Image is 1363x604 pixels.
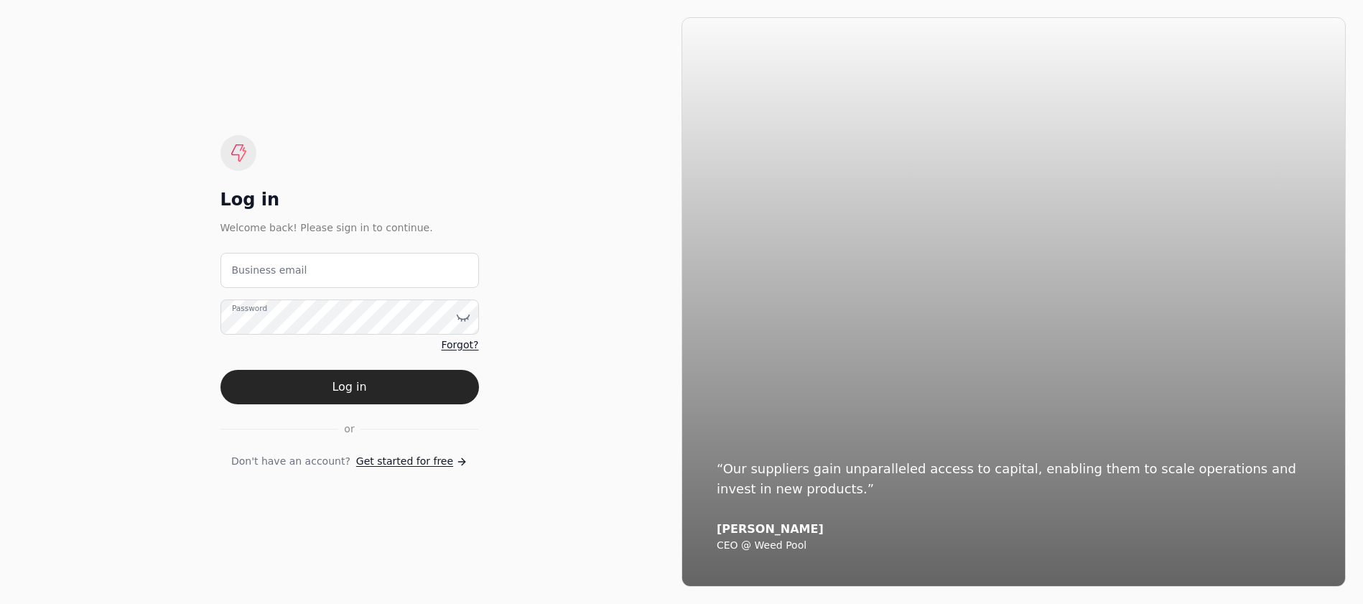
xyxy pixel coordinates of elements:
[220,370,479,404] button: Log in
[717,459,1311,499] div: “Our suppliers gain unparalleled access to capital, enabling them to scale operations and invest ...
[356,454,467,469] a: Get started for free
[220,220,479,236] div: Welcome back! Please sign in to continue.
[220,188,479,211] div: Log in
[356,454,453,469] span: Get started for free
[344,422,354,437] span: or
[441,338,478,353] a: Forgot?
[717,539,1311,552] div: CEO @ Weed Pool
[232,303,267,315] label: Password
[717,522,1311,536] div: [PERSON_NAME]
[231,454,350,469] span: Don't have an account?
[232,263,307,278] label: Business email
